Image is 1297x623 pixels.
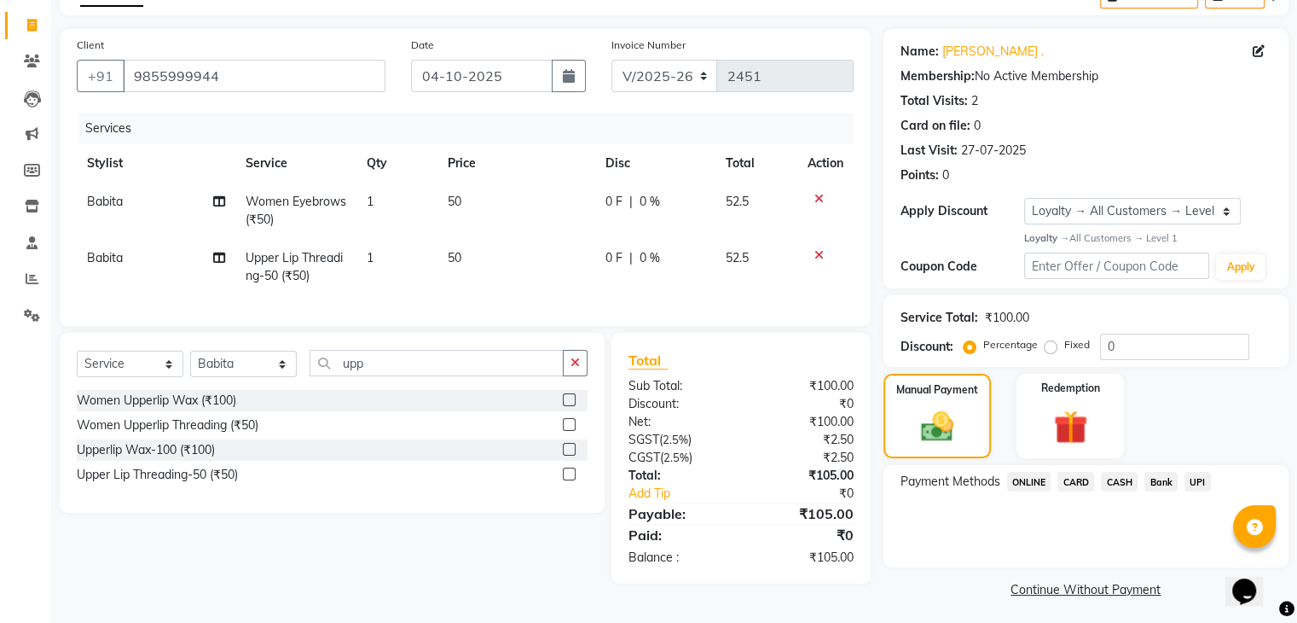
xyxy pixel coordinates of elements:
[356,144,437,183] th: Qty
[900,92,968,110] div: Total Visits:
[961,142,1026,160] div: 27-07-2025
[1041,381,1100,396] label: Redemption
[611,38,686,53] label: Invoice Number
[663,451,689,464] span: 2.5%
[605,249,622,267] span: 0 F
[1064,337,1090,352] label: Fixed
[900,309,978,327] div: Service Total:
[741,504,866,524] div: ₹105.00
[411,38,434,53] label: Date
[900,202,1024,220] div: Apply Discount
[616,449,741,467] div: ( )
[900,43,939,61] div: Name:
[741,431,866,449] div: ₹2.50
[123,60,385,92] input: Search by Name/Mobile/Email/Code
[900,117,970,135] div: Card on file:
[246,250,343,283] span: Upper Lip Threading-50 (₹50)
[971,92,978,110] div: 2
[628,450,660,465] span: CGST
[1144,472,1178,492] span: Bank
[1101,472,1138,492] span: CASH
[595,144,715,183] th: Disc
[900,67,1271,85] div: No Active Membership
[605,193,622,211] span: 0 F
[437,144,595,183] th: Price
[77,466,238,484] div: Upper Lip Threading-50 (₹50)
[1225,555,1280,606] iframe: chat widget
[1216,254,1265,280] button: Apply
[448,194,461,209] span: 50
[616,377,741,395] div: Sub Total:
[616,485,761,503] a: Add Tip
[1024,231,1271,246] div: All Customers → Level 1
[616,549,741,567] div: Balance :
[87,194,123,209] span: Babita
[663,433,688,446] span: 2.5%
[942,166,949,184] div: 0
[616,413,741,431] div: Net:
[900,67,975,85] div: Membership:
[629,249,633,267] span: |
[87,250,123,265] span: Babita
[616,431,741,449] div: ( )
[741,413,866,431] div: ₹100.00
[367,250,373,265] span: 1
[246,194,346,227] span: Women Eyebrows (₹50)
[77,416,258,434] div: Women Upperlip Threading (₹50)
[900,258,1024,276] div: Coupon Code
[942,43,1044,61] a: [PERSON_NAME] .
[235,144,356,183] th: Service
[1024,253,1210,279] input: Enter Offer / Coupon Code
[1057,472,1094,492] span: CARD
[77,60,124,92] button: +91
[900,142,958,160] div: Last Visit:
[741,549,866,567] div: ₹105.00
[616,525,741,545] div: Paid:
[1007,472,1051,492] span: ONLINE
[1184,472,1211,492] span: UPI
[741,449,866,467] div: ₹2.50
[640,249,660,267] span: 0 %
[77,392,236,410] div: Women Upperlip Wax (₹100)
[911,408,964,445] img: _cash.svg
[616,467,741,485] div: Total:
[628,352,668,370] span: Total
[77,144,235,183] th: Stylist
[741,395,866,413] div: ₹0
[797,144,854,183] th: Action
[1024,232,1069,244] strong: Loyalty →
[78,113,866,144] div: Services
[640,193,660,211] span: 0 %
[896,382,978,398] label: Manual Payment
[900,166,939,184] div: Points:
[1043,406,1098,449] img: _gift.svg
[741,467,866,485] div: ₹105.00
[741,525,866,545] div: ₹0
[310,350,564,376] input: Search or Scan
[974,117,981,135] div: 0
[741,377,866,395] div: ₹100.00
[985,309,1029,327] div: ₹100.00
[887,581,1285,599] a: Continue Without Payment
[616,395,741,413] div: Discount:
[616,504,741,524] div: Payable:
[77,441,215,459] div: Upperlip Wax-100 (₹100)
[726,250,749,265] span: 52.5
[628,432,659,447] span: SGST
[367,194,373,209] span: 1
[77,38,104,53] label: Client
[726,194,749,209] span: 52.5
[761,485,866,503] div: ₹0
[448,250,461,265] span: 50
[629,193,633,211] span: |
[983,337,1038,352] label: Percentage
[900,338,953,356] div: Discount:
[900,473,1000,491] span: Payment Methods
[715,144,797,183] th: Total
